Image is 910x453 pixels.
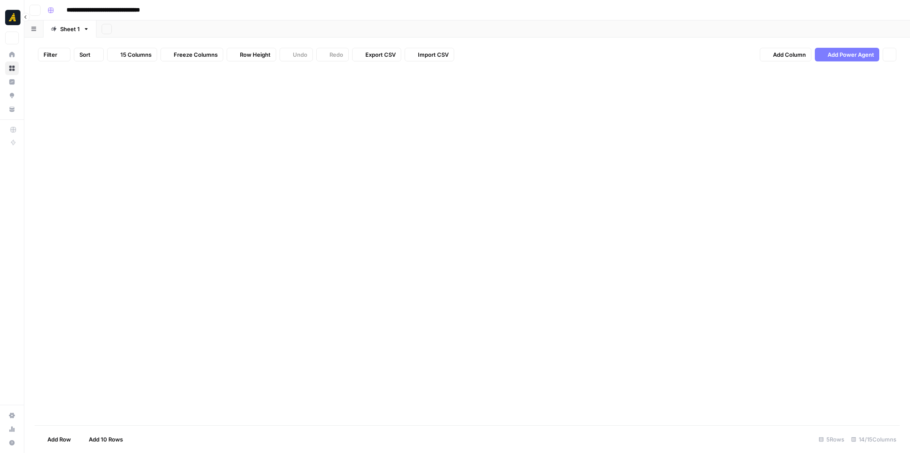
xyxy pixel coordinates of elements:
[160,48,223,61] button: Freeze Columns
[227,48,276,61] button: Row Height
[35,433,76,446] button: Add Row
[60,25,80,33] div: Sheet 1
[293,50,307,59] span: Undo
[44,50,57,59] span: Filter
[74,48,104,61] button: Sort
[5,7,19,28] button: Workspace: Marketers in Demand
[120,50,152,59] span: 15 Columns
[174,50,218,59] span: Freeze Columns
[352,48,401,61] button: Export CSV
[280,48,313,61] button: Undo
[47,435,71,444] span: Add Row
[5,61,19,75] a: Browse
[815,48,879,61] button: Add Power Agent
[760,48,811,61] button: Add Column
[44,20,96,38] a: Sheet 1
[848,433,900,446] div: 14/15 Columns
[405,48,454,61] button: Import CSV
[89,435,123,444] span: Add 10 Rows
[828,50,874,59] span: Add Power Agent
[330,50,343,59] span: Redo
[365,50,396,59] span: Export CSV
[107,48,157,61] button: 15 Columns
[815,433,848,446] div: 5 Rows
[418,50,449,59] span: Import CSV
[38,48,70,61] button: Filter
[5,10,20,25] img: Marketers in Demand Logo
[79,50,90,59] span: Sort
[5,102,19,116] a: Your Data
[5,89,19,102] a: Opportunities
[5,422,19,436] a: Usage
[5,436,19,450] button: Help + Support
[5,409,19,422] a: Settings
[316,48,349,61] button: Redo
[5,48,19,61] a: Home
[240,50,271,59] span: Row Height
[76,433,128,446] button: Add 10 Rows
[773,50,806,59] span: Add Column
[5,75,19,89] a: Insights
